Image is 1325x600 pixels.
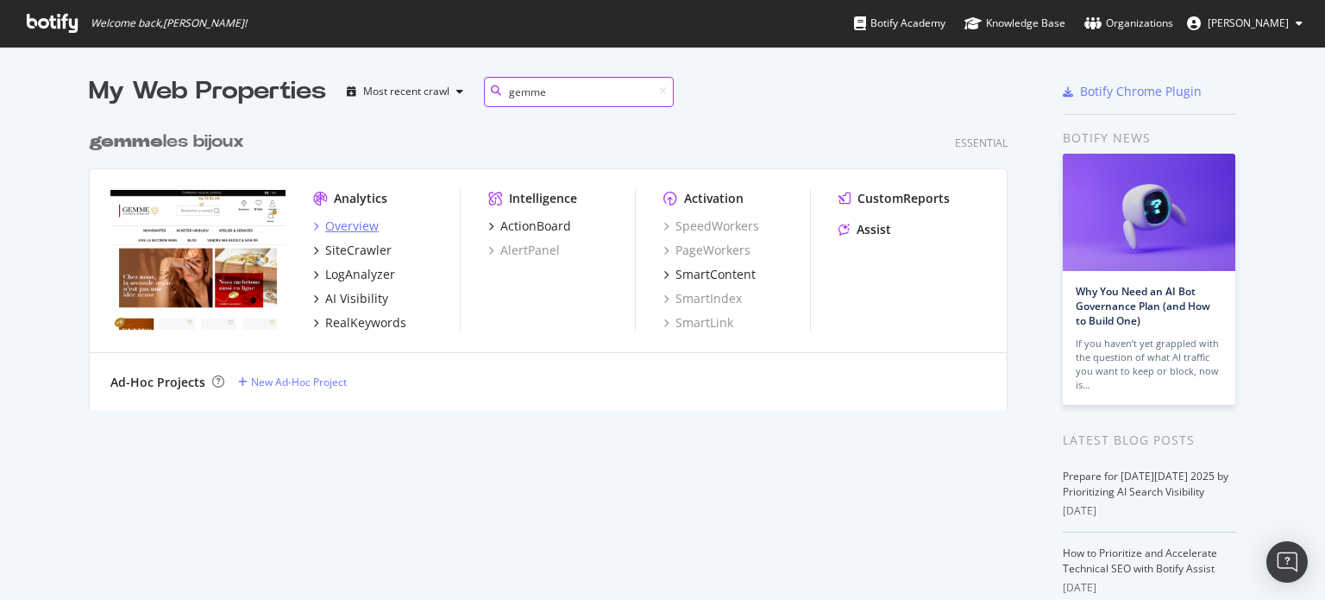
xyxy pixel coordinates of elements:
a: New Ad-Hoc Project [238,375,347,389]
img: Why You Need an AI Bot Governance Plan (and How to Build One) [1063,154,1235,271]
a: Why You Need an AI Bot Governance Plan (and How to Build One) [1076,284,1210,328]
a: LogAnalyzer [313,266,395,283]
div: If you haven’t yet grappled with the question of what AI traffic you want to keep or block, now is… [1076,337,1222,392]
div: grid [89,109,1021,411]
a: PageWorkers [663,242,750,259]
div: New Ad-Hoc Project [251,375,347,389]
div: Botify Academy [854,15,945,32]
div: LogAnalyzer [325,266,395,283]
a: ActionBoard [488,218,571,235]
div: Assist [857,221,891,238]
a: RealKeywords [313,314,406,332]
a: SpeedWorkers [663,218,759,235]
div: AI Visibility [325,290,388,307]
a: AlertPanel [488,242,560,259]
span: Welcome back, [PERSON_NAME] ! [91,16,247,30]
span: Olivier Job [1208,16,1289,30]
a: How to Prioritize and Accelerate Technical SEO with Botify Assist [1063,546,1217,576]
div: les bijoux [89,129,244,155]
a: Prepare for [DATE][DATE] 2025 by Prioritizing AI Search Visibility [1063,469,1228,499]
div: RealKeywords [325,314,406,332]
a: Assist [838,221,891,238]
div: ActionBoard [500,218,571,235]
div: Open Intercom Messenger [1266,541,1308,583]
input: Search [484,77,674,107]
a: Overview [313,218,379,235]
button: [PERSON_NAME] [1173,9,1316,37]
button: Most recent crawl [340,78,470,105]
div: Activation [684,190,744,207]
div: Latest Blog Posts [1063,431,1236,450]
img: gemmevintagejewelry.com [110,190,286,330]
div: Overview [325,218,379,235]
div: Botify Chrome Plugin [1080,83,1202,100]
b: gemme [89,133,163,150]
div: Knowledge Base [964,15,1065,32]
div: Botify news [1063,129,1236,148]
a: SiteCrawler [313,242,392,259]
div: [DATE] [1063,580,1236,596]
div: [DATE] [1063,503,1236,519]
div: CustomReports [857,190,950,207]
div: SmartContent [675,266,756,283]
a: AI Visibility [313,290,388,307]
div: Most recent crawl [363,86,449,97]
a: SmartLink [663,314,733,332]
a: gemmeles bijoux [89,129,251,155]
div: Essential [955,136,1008,150]
div: Organizations [1084,15,1173,32]
a: SmartContent [663,266,756,283]
div: Ad-Hoc Projects [110,374,205,391]
a: SmartIndex [663,290,742,307]
div: Intelligence [509,190,577,207]
div: Analytics [334,190,387,207]
a: Botify Chrome Plugin [1063,83,1202,100]
div: My Web Properties [89,74,326,109]
a: CustomReports [838,190,950,207]
div: SiteCrawler [325,242,392,259]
